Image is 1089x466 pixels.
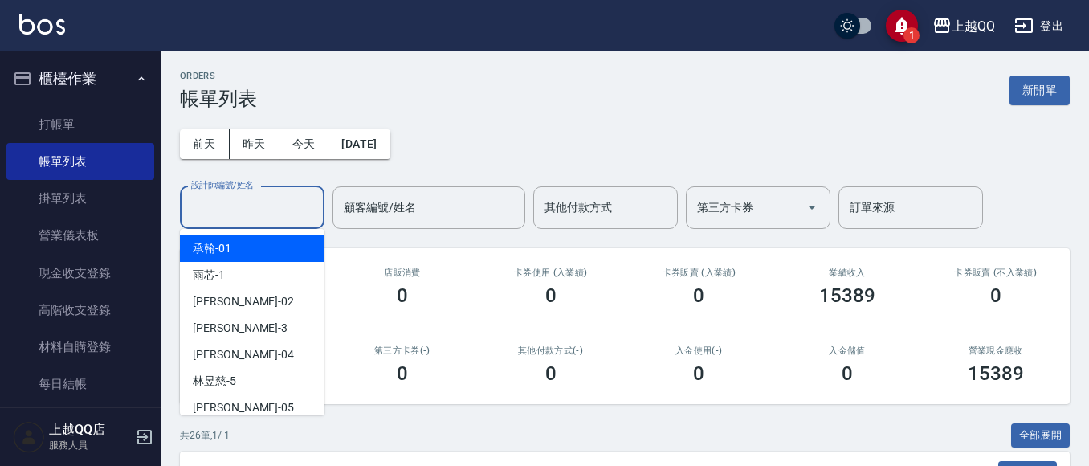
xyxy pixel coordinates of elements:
a: 材料自購登錄 [6,329,154,366]
h5: 上越QQ店 [49,422,131,438]
h3: 0 [693,284,704,307]
button: 前天 [180,129,230,159]
h2: 營業現金應收 [940,345,1050,356]
img: Person [13,421,45,453]
h3: 0 [545,284,557,307]
span: 雨芯 -1 [193,267,225,284]
a: 帳單列表 [6,143,154,180]
a: 打帳單 [6,106,154,143]
button: 今天 [279,129,329,159]
h3: 0 [545,362,557,385]
span: [PERSON_NAME] -02 [193,293,294,310]
h2: 卡券使用 (入業績) [496,268,606,278]
h2: 業績收入 [793,268,903,278]
a: 每日結帳 [6,366,154,403]
button: 昨天 [230,129,279,159]
h3: 0 [990,284,1001,307]
a: 掛單列表 [6,180,154,217]
h3: 0 [693,362,704,385]
h3: 15389 [968,362,1024,385]
button: save [886,10,918,42]
h2: 卡券販賣 (入業績) [644,268,754,278]
p: 服務人員 [49,438,131,452]
h2: 第三方卡券(-) [348,345,458,356]
h3: 0 [397,284,408,307]
a: 高階收支登錄 [6,292,154,329]
h2: ORDERS [180,71,257,81]
h3: 0 [842,362,853,385]
button: 新開單 [1009,76,1070,105]
span: 1 [903,27,920,43]
span: [PERSON_NAME] -05 [193,399,294,416]
button: [DATE] [328,129,390,159]
button: Open [799,194,825,220]
label: 設計師編號/姓名 [191,179,254,191]
a: 營業儀表板 [6,217,154,254]
h2: 入金儲值 [793,345,903,356]
p: 共 26 筆, 1 / 1 [180,428,230,443]
img: Logo [19,14,65,35]
h2: 卡券販賣 (不入業績) [940,268,1050,278]
span: 林昱慈 -5 [193,373,236,390]
a: 排班表 [6,403,154,440]
h2: 入金使用(-) [644,345,754,356]
a: 新開單 [1009,82,1070,97]
h2: 店販消費 [348,268,458,278]
button: 登出 [1008,11,1070,41]
h3: 0 [397,362,408,385]
button: 櫃檯作業 [6,58,154,100]
div: 上越QQ [952,16,995,36]
h3: 帳單列表 [180,88,257,110]
a: 現金收支登錄 [6,255,154,292]
h2: 其他付款方式(-) [496,345,606,356]
span: [PERSON_NAME] -3 [193,320,288,337]
h3: 15389 [819,284,875,307]
button: 上越QQ [926,10,1001,43]
button: 全部展開 [1011,423,1071,448]
span: [PERSON_NAME] -04 [193,346,294,363]
span: 承翰 -01 [193,240,231,257]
